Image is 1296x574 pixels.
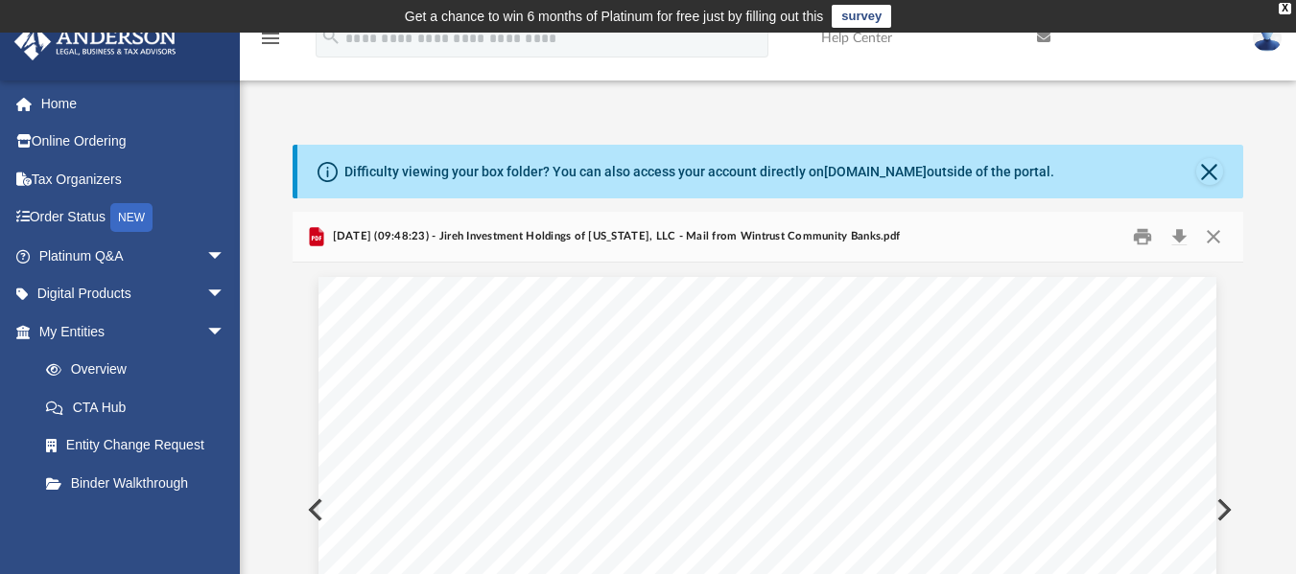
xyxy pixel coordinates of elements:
[320,26,342,47] i: search
[1124,221,1163,251] button: Print
[328,228,900,245] span: [DATE] (09:48:23) - Jireh Investment Holdings of [US_STATE], LLC - Mail from Wintrust Community B...
[1162,221,1196,251] button: Download
[1279,3,1291,14] div: close
[259,27,282,50] i: menu
[832,5,891,28] a: survey
[259,36,282,50] a: menu
[1253,24,1282,52] img: User Pic
[405,5,824,28] div: Get a chance to win 6 months of Platinum for free just by filling out this
[27,388,254,426] a: CTA Hub
[13,160,254,198] a: Tax Organizers
[9,23,182,60] img: Anderson Advisors Platinum Portal
[13,84,254,123] a: Home
[344,162,1054,182] div: Difficulty viewing your box folder? You can also access your account directly on outside of the p...
[13,275,254,313] a: Digital Productsarrow_drop_down
[206,312,245,352] span: arrow_drop_down
[27,464,254,502] a: Binder Walkthrough
[27,426,254,465] a: Entity Change Request
[206,275,245,314] span: arrow_drop_down
[1196,158,1223,185] button: Close
[13,123,254,161] a: Online Ordering
[13,198,254,238] a: Order StatusNEW
[110,203,153,232] div: NEW
[27,351,254,389] a: Overview
[1196,221,1231,251] button: Close
[27,502,245,540] a: My Blueprint
[13,312,254,351] a: My Entitiesarrow_drop_down
[206,237,245,276] span: arrow_drop_down
[13,237,254,275] a: Platinum Q&Aarrow_drop_down
[293,483,335,537] button: Previous File
[824,164,927,179] a: [DOMAIN_NAME]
